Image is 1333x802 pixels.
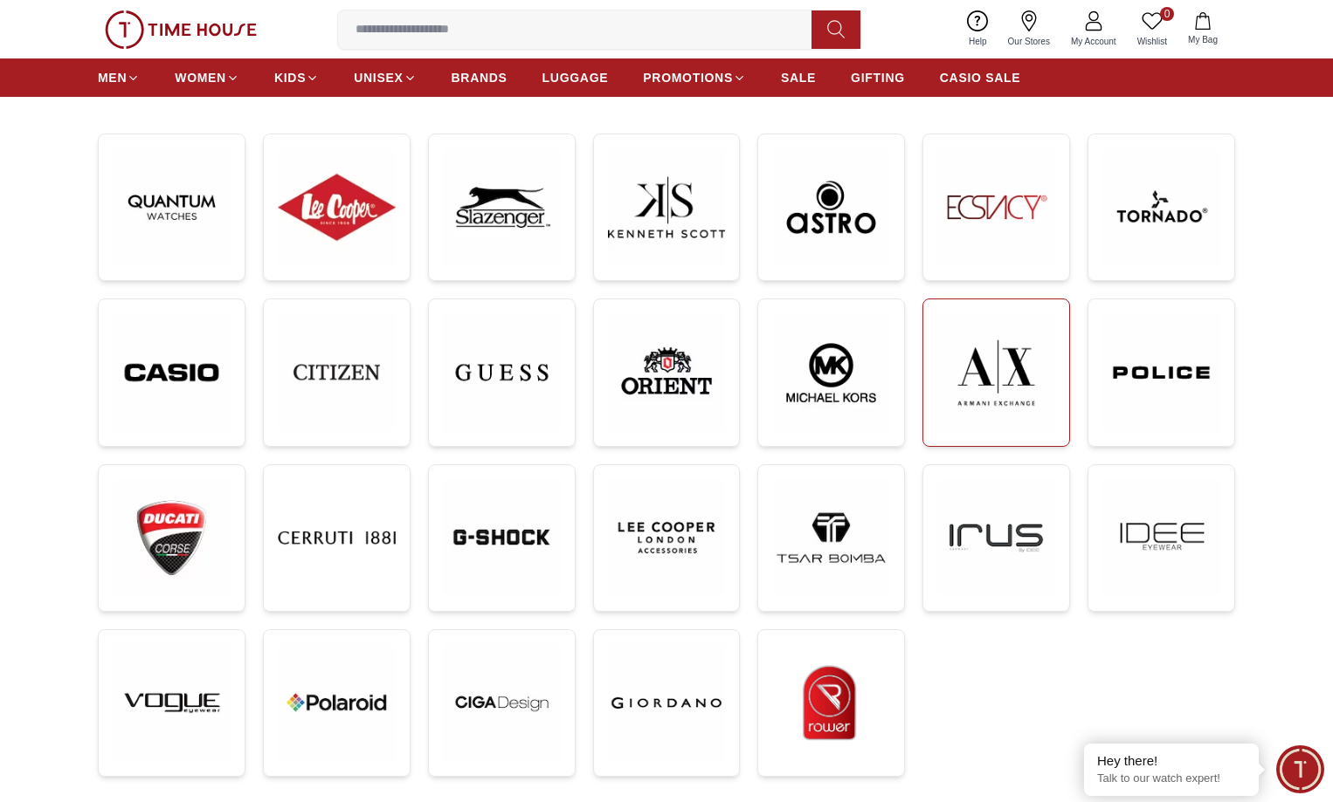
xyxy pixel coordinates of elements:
[937,313,1055,432] img: ...
[1064,35,1123,48] span: My Account
[452,62,508,93] a: BRANDS
[542,62,609,93] a: LUGGAGE
[608,313,726,432] img: ...
[851,62,905,93] a: GIFTING
[274,62,319,93] a: KIDS
[1102,479,1220,597] img: ...
[274,69,306,86] span: KIDS
[443,644,561,762] img: ...
[1178,9,1228,50] button: My Bag
[278,479,396,597] img: ...
[937,479,1055,597] img: ...
[113,148,231,266] img: ...
[443,313,561,432] img: ...
[113,644,231,762] img: ...
[772,313,890,432] img: ...
[113,479,231,598] img: ...
[1160,7,1174,21] span: 0
[443,148,561,266] img: ...
[175,62,239,93] a: WOMEN
[278,313,396,431] img: ...
[278,148,396,266] img: ...
[98,69,127,86] span: MEN
[958,7,998,51] a: Help
[937,148,1055,266] img: ...
[452,69,508,86] span: BRANDS
[1102,148,1220,266] img: ...
[278,644,396,762] img: ...
[1001,35,1057,48] span: Our Stores
[772,479,890,597] img: ...
[443,479,561,597] img: ...
[354,69,403,86] span: UNISEX
[1102,313,1220,432] img: ...
[940,62,1021,93] a: CASIO SALE
[851,69,905,86] span: GIFTING
[98,62,140,93] a: MEN
[608,644,726,762] img: ...
[175,69,226,86] span: WOMEN
[1130,35,1174,48] span: Wishlist
[113,313,231,432] img: ...
[542,69,609,86] span: LUGGAGE
[608,148,726,266] img: ...
[105,10,257,49] img: ...
[643,62,746,93] a: PROMOTIONS
[772,148,890,266] img: ...
[1097,752,1246,770] div: Hey there!
[998,7,1060,51] a: Our Stores
[1097,771,1246,786] p: Talk to our watch expert!
[772,644,890,762] img: ...
[643,69,733,86] span: PROMOTIONS
[354,62,416,93] a: UNISEX
[1181,33,1225,46] span: My Bag
[781,69,816,86] span: SALE
[940,69,1021,86] span: CASIO SALE
[781,62,816,93] a: SALE
[1127,7,1178,51] a: 0Wishlist
[608,479,726,597] img: ...
[1276,745,1324,793] div: Chat Widget
[962,35,994,48] span: Help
